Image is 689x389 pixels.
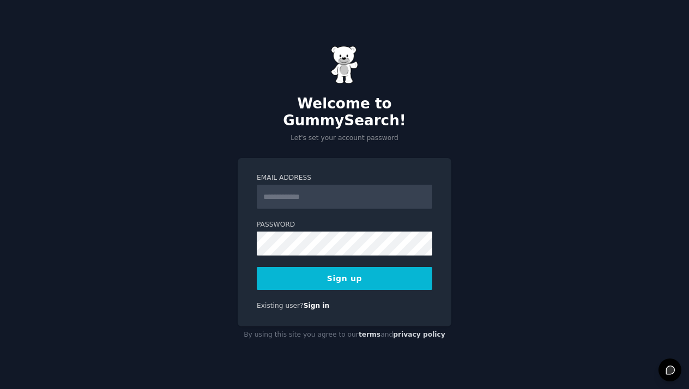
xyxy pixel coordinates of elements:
[238,326,451,344] div: By using this site you agree to our and
[257,302,304,309] span: Existing user?
[257,173,432,183] label: Email Address
[359,331,380,338] a: terms
[257,220,432,230] label: Password
[238,133,451,143] p: Let's set your account password
[238,95,451,130] h2: Welcome to GummySearch!
[393,331,445,338] a: privacy policy
[257,267,432,290] button: Sign up
[331,46,358,84] img: Gummy Bear
[304,302,330,309] a: Sign in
